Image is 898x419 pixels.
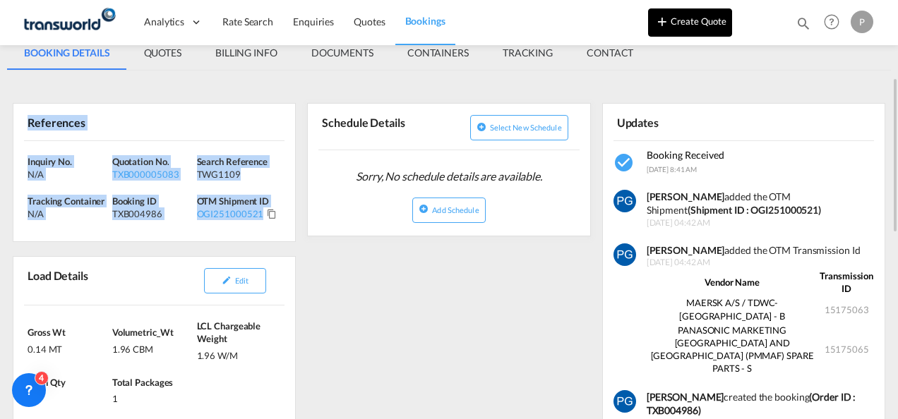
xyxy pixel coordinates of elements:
[647,149,724,161] span: Booking Received
[28,389,109,405] div: 1
[197,156,268,167] span: Search Reference
[28,207,109,220] div: N/A
[796,16,811,31] md-icon: icon-magnify
[112,207,193,220] div: TXB004986
[419,204,429,214] md-icon: icon-plus-circle
[570,36,650,70] md-tab-item: CONTACT
[197,168,278,181] div: TWG1109
[432,205,479,214] span: Add Schedule
[112,377,174,388] span: Total Packages
[222,275,232,285] md-icon: icon-pencil
[7,36,650,70] md-pagination-wrapper: Use the left and right arrow keys to navigate between tabs
[648,8,732,37] button: icon-plus 400-fgCreate Quote
[197,195,270,207] span: OTM Shipment ID
[354,16,385,28] span: Quotes
[222,16,273,28] span: Rate Search
[796,16,811,37] div: icon-magnify
[293,16,334,28] span: Enquiries
[647,190,875,217] div: added the OTM Shipment
[613,152,636,174] md-icon: icon-checkbox-marked-circle
[144,15,184,29] span: Analytics
[486,36,570,70] md-tab-item: TRACKING
[28,168,109,181] div: N/A
[405,15,445,27] span: Bookings
[851,11,873,33] div: P
[390,36,486,70] md-tab-item: CONTAINERS
[350,163,548,190] span: Sorry, No schedule details are available.
[28,156,72,167] span: Inquiry No.
[613,109,741,134] div: Updates
[112,327,174,338] span: Volumetric_Wt
[112,389,193,405] div: 1
[647,296,818,322] td: MAERSK A/S / TDWC-[GEOGRAPHIC_DATA] - B
[112,339,193,356] div: 1.96 CBM
[647,165,698,174] span: [DATE] 8:41 AM
[127,36,198,70] md-tab-item: QUOTES
[198,36,294,70] md-tab-item: BILLING INFO
[470,115,568,140] button: icon-plus-circleSelect new schedule
[197,207,264,220] div: OGI251000521
[112,168,193,181] div: TXB000005083
[24,262,94,299] div: Load Details
[197,346,278,362] div: 1.96 W/M
[24,109,152,134] div: References
[267,209,277,219] md-icon: Click to Copy
[490,123,562,132] span: Select new schedule
[112,156,169,167] span: Quotation No.
[28,377,66,388] span: Total Qty
[647,217,875,229] span: [DATE] 04:42 AM
[818,323,875,376] td: 15175065
[613,390,636,413] img: vm11kgAAAAZJREFUAwCWHwimzl+9jgAAAABJRU5ErkJggg==
[235,276,249,285] span: Edit
[21,6,116,38] img: f753ae806dec11f0841701cdfdf085c0.png
[647,190,725,202] strong: [PERSON_NAME]
[820,10,844,34] span: Help
[477,122,486,132] md-icon: icon-plus-circle
[204,268,266,293] button: icon-pencilEdit
[28,339,109,356] div: 0.14 MT
[647,323,818,376] td: PANASONIC MARKETING [GEOGRAPHIC_DATA] AND [GEOGRAPHIC_DATA] (PMMAF) SPARE PARTS - S
[318,109,446,144] div: Schedule Details
[647,257,875,269] span: [DATE] 04:42 AM
[14,14,245,29] body: Editor, editor4
[654,13,671,30] md-icon: icon-plus 400-fg
[412,198,485,223] button: icon-plus-circleAdd Schedule
[613,190,636,212] img: vm11kgAAAAZJREFUAwCWHwimzl+9jgAAAABJRU5ErkJggg==
[294,36,390,70] md-tab-item: DOCUMENTS
[818,296,875,322] td: 15175063
[647,390,875,418] div: created the booking
[647,243,875,257] div: added the OTM Transmission Id
[613,243,636,266] img: vm11kgAAAAZJREFUAwCWHwimzl+9jgAAAABJRU5ErkJggg==
[647,391,724,403] b: [PERSON_NAME]
[197,320,261,344] span: LCL Chargeable Weight
[705,277,760,288] strong: Vendor Name
[112,195,157,207] span: Booking ID
[820,270,873,294] strong: Transmission ID
[688,204,821,216] strong: (Shipment ID : OGI251000521)
[820,10,851,35] div: Help
[28,195,104,207] span: Tracking Container
[7,36,127,70] md-tab-item: BOOKING DETAILS
[647,244,725,256] strong: [PERSON_NAME]
[28,327,66,338] span: Gross Wt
